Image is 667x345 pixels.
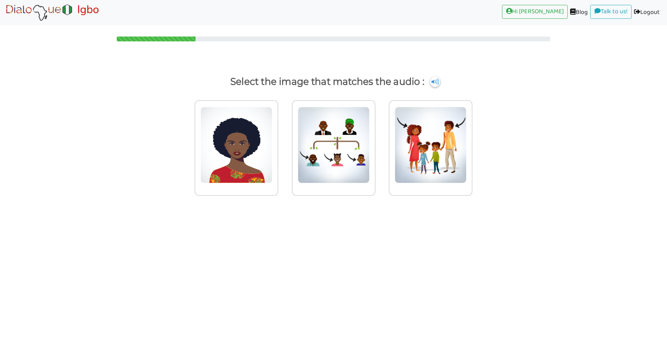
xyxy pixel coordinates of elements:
[632,5,662,21] a: Logout
[200,107,272,183] img: woman-4.png
[590,5,632,19] a: Talk to us!
[502,5,568,19] a: Hi [PERSON_NAME]
[17,73,650,90] p: Select the image that matches the audio :
[395,107,467,183] img: awofoc.png
[298,107,370,183] img: onua.png
[5,4,100,21] img: Select Course Page
[430,77,440,87] img: cuNL5YgAAAABJRU5ErkJggg==
[568,5,590,21] a: Blog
